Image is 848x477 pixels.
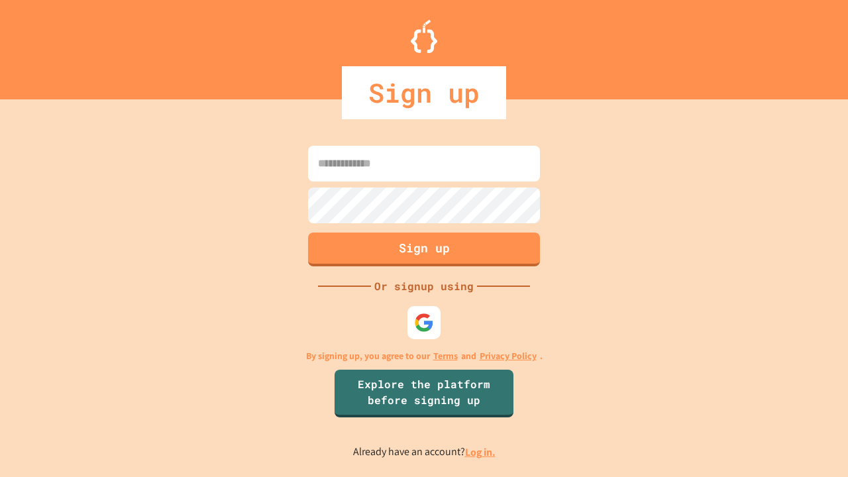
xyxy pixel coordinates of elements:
[465,445,496,459] a: Log in.
[342,66,506,119] div: Sign up
[414,313,434,333] img: google-icon.svg
[308,233,540,266] button: Sign up
[353,444,496,460] p: Already have an account?
[433,349,458,363] a: Terms
[371,278,477,294] div: Or signup using
[411,20,437,53] img: Logo.svg
[335,370,513,417] a: Explore the platform before signing up
[480,349,537,363] a: Privacy Policy
[306,349,543,363] p: By signing up, you agree to our and .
